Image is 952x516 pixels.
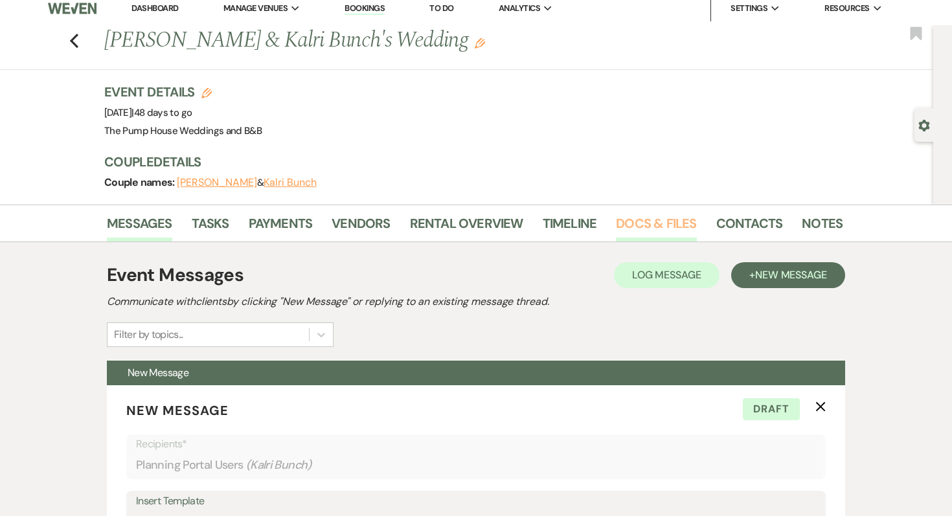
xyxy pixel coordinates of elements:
[345,3,385,15] a: Bookings
[429,3,453,14] a: To Do
[177,176,316,189] span: &
[104,175,177,189] span: Couple names:
[410,213,523,241] a: Rental Overview
[114,327,183,342] div: Filter by topics...
[131,3,178,14] a: Dashboard
[104,106,192,119] span: [DATE]
[616,213,696,241] a: Docs & Files
[824,2,869,15] span: Resources
[543,213,597,241] a: Timeline
[223,2,288,15] span: Manage Venues
[177,177,257,188] button: [PERSON_NAME]
[802,213,843,241] a: Notes
[126,402,229,419] span: New Message
[107,262,244,289] h1: Event Messages
[246,456,313,474] span: ( Kalri Bunch )
[107,213,172,241] a: Messages
[128,366,188,379] span: New Message
[918,118,930,131] button: Open lead details
[499,2,540,15] span: Analytics
[136,436,816,453] p: Recipients*
[136,492,816,511] div: Insert Template
[731,2,767,15] span: Settings
[134,106,192,119] span: 48 days to go
[136,453,816,478] div: Planning Portal Users
[475,37,485,49] button: Edit
[131,106,192,119] span: |
[332,213,390,241] a: Vendors
[104,25,685,56] h1: [PERSON_NAME] & Kalri Bunch's Wedding
[731,262,845,288] button: +New Message
[249,213,313,241] a: Payments
[614,262,720,288] button: Log Message
[716,213,783,241] a: Contacts
[104,153,830,171] h3: Couple Details
[632,268,701,282] span: Log Message
[107,294,845,309] h2: Communicate with clients by clicking "New Message" or replying to an existing message thread.
[192,213,229,241] a: Tasks
[755,268,827,282] span: New Message
[104,124,262,137] span: The Pump House Weddings and B&B
[104,83,262,101] h3: Event Details
[743,398,800,420] span: Draft
[264,177,316,188] button: Kalri Bunch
